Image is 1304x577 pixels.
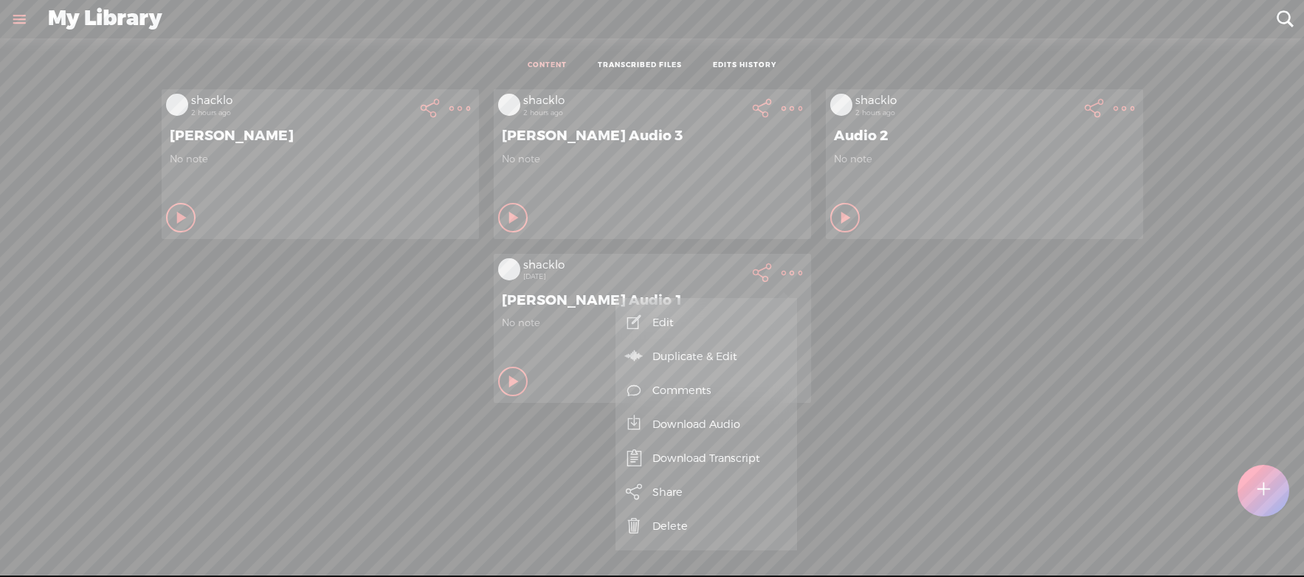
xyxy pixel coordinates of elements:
[191,108,413,117] div: 2 hours ago
[502,317,803,329] span: No note
[523,258,745,273] div: shacklo
[523,272,745,281] div: [DATE]
[855,108,1077,117] div: 2 hours ago
[623,475,790,509] a: Share
[502,127,803,145] span: [PERSON_NAME] Audio 3
[623,509,790,543] a: Delete
[834,153,1135,165] span: No note
[623,339,790,373] a: Duplicate & Edit
[623,441,790,475] a: Download Transcript
[834,127,1135,145] span: Audio 2
[623,305,790,339] a: Edit
[855,94,1077,108] div: shacklo
[713,61,776,71] a: EDITS HISTORY
[528,61,567,71] a: CONTENT
[502,153,803,165] span: No note
[498,94,520,116] img: videoLoading.png
[191,94,413,108] div: shacklo
[598,61,682,71] a: TRANSCRIBED FILES
[623,407,790,441] a: Download Audio
[498,258,520,280] img: videoLoading.png
[170,127,471,145] span: [PERSON_NAME]
[502,291,803,309] span: [PERSON_NAME] Audio 1
[523,94,745,108] div: shacklo
[830,94,852,116] img: videoLoading.png
[523,108,745,117] div: 2 hours ago
[623,373,790,407] a: Comments
[170,153,471,165] span: No note
[166,94,188,116] img: videoLoading.png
